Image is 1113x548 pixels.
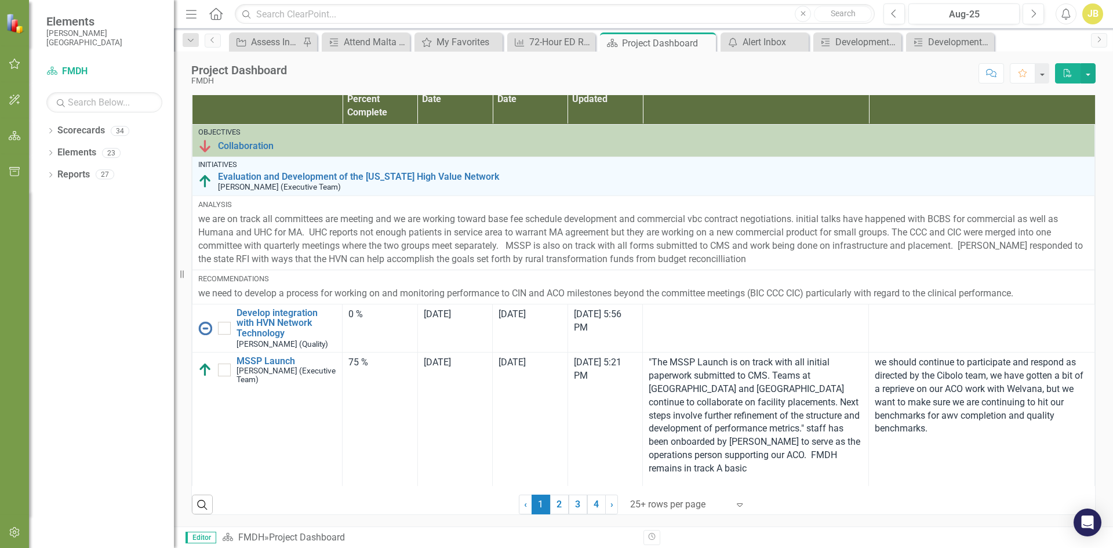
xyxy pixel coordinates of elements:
p: we need to develop a process for working on and monitoring performance to CIN and ACO milestones ... [198,287,1089,300]
img: Below Plan [198,139,212,153]
td: Double-Click to Edit [343,353,418,497]
span: [DATE] [499,357,526,368]
span: 1 [532,495,550,514]
small: [PERSON_NAME][GEOGRAPHIC_DATA] [46,28,162,48]
small: [PERSON_NAME] (Quality) [237,340,328,349]
div: » [222,531,635,545]
a: 4 [587,495,606,514]
div: 72-Hour ED Return with Admission or Transfer [529,35,592,49]
div: 23 [102,148,121,158]
div: FMDH [191,77,287,85]
img: No Information [198,321,212,335]
a: My Favorites [417,35,500,49]
a: Elements [57,146,96,159]
div: Project Dashboard [622,36,713,50]
span: [DATE] [424,309,451,320]
div: Development of data analytics tools/reports [928,35,991,49]
span: ‹ [524,499,527,510]
div: 0 % [348,308,412,321]
a: Development of data analytics tools/reports [909,35,991,49]
div: Recommendations [198,274,1089,284]
div: Project Dashboard [191,64,287,77]
span: [DATE] [499,309,526,320]
a: Assess Inpatient Volumes and Identify Outpatient Offsets [232,35,300,49]
td: Double-Click to Edit [493,304,568,352]
span: Elements [46,14,162,28]
td: Double-Click to Edit [643,304,869,352]
td: Double-Click to Edit [869,353,1095,497]
p: we should continue to participate and respond as directed by the Cibolo team, we have gotten a bi... [875,356,1089,436]
td: Double-Click to Edit Right Click for Context Menu [192,353,343,497]
td: Double-Click to Edit [192,270,1095,304]
div: My Favorites [437,35,500,49]
div: Aug-25 [912,8,1016,21]
td: Double-Click to Edit [643,353,869,497]
div: Analysis [198,199,1089,210]
div: Alert Inbox [743,35,806,49]
a: FMDH [46,65,162,78]
a: Develop integration with HVN Network Technology [237,308,336,339]
button: Aug-25 [908,3,1020,24]
p: we are on track all committees are meeting and we are working toward base fee schedule developmen... [198,213,1089,266]
td: Double-Click to Edit Right Click for Context Menu [192,157,1095,195]
div: Initiatives [198,161,1089,169]
span: Search [831,9,856,18]
button: Search [814,6,872,22]
td: Double-Click to Edit [417,353,493,497]
a: MSSP Launch [237,356,336,366]
p: "The MSSP Launch is on track with all initial paperwork submitted to CMS. Teams at [GEOGRAPHIC_DA... [649,356,863,478]
div: Attend Malta Med Staff to bolster referral source and transfer process [344,35,407,49]
div: 34 [111,126,129,136]
img: Above Target [198,363,212,377]
img: Above Target [198,175,212,188]
a: Evaluation and Development of the [US_STATE] High Value Network [218,172,1089,182]
a: Collaboration [218,141,1089,151]
a: Development of data analytics tools/reports [816,35,899,49]
td: Double-Click to Edit Right Click for Context Menu [192,124,1095,157]
div: Development of data analytics tools/reports [835,35,899,49]
a: 72-Hour ED Return with Admission or Transfer [510,35,592,49]
span: [DATE] [424,357,451,368]
span: Editor [185,532,216,543]
div: Project Dashboard [269,532,345,543]
div: Objectives [198,128,1089,136]
img: ClearPoint Strategy [6,13,26,34]
td: Double-Click to Edit Right Click for Context Menu [192,304,343,352]
td: Double-Click to Edit [343,304,418,352]
input: Search ClearPoint... [235,4,875,24]
div: 27 [96,170,114,180]
a: Scorecards [57,124,105,137]
small: [PERSON_NAME] (Executive Team) [237,366,336,384]
small: [PERSON_NAME] (Executive Team) [218,183,341,191]
td: Double-Click to Edit [417,304,493,352]
div: Open Intercom Messenger [1074,509,1101,536]
div: [DATE] 5:56 PM [574,308,637,335]
span: › [610,499,613,510]
td: Double-Click to Edit [869,304,1095,352]
a: Reports [57,168,90,182]
a: 3 [569,495,587,514]
input: Search Below... [46,92,162,112]
div: Assess Inpatient Volumes and Identify Outpatient Offsets [251,35,300,49]
a: FMDH [238,532,264,543]
a: 2 [550,495,569,514]
div: 75 % [348,356,412,369]
button: JB [1082,3,1103,24]
div: [DATE] 5:21 PM [574,356,637,383]
a: Attend Malta Med Staff to bolster referral source and transfer process [325,35,407,49]
td: Double-Click to Edit [192,195,1095,270]
td: Double-Click to Edit [493,353,568,497]
a: Alert Inbox [723,35,806,49]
